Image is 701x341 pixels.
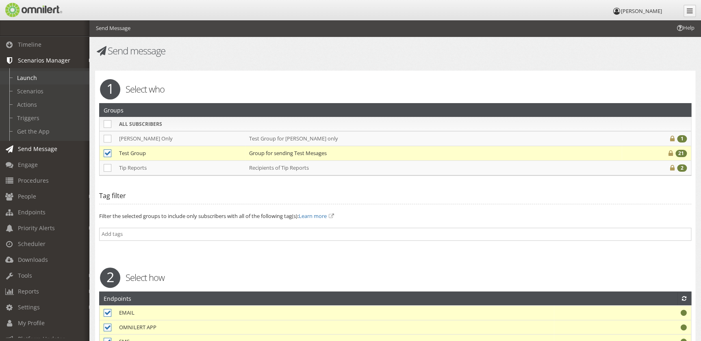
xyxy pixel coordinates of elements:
span: Help [676,24,694,32]
span: Timeline [18,41,41,48]
td: [PERSON_NAME] Only [115,131,245,146]
a: Collapse Menu [684,5,696,17]
h2: Select who [94,83,697,95]
span: Procedures [18,177,49,184]
div: 1 [677,135,687,142]
h2: Groups [104,104,124,117]
a: Learn more [299,212,327,220]
td: Tip Reports [115,160,245,175]
span: Send Message [18,145,57,153]
span: Priority Alerts [18,224,55,232]
span: Settings [18,303,40,311]
p: Filter the selected groups to include only subscribers with all of the following tag(s): [99,212,691,220]
span: Downloads [18,256,48,263]
td: Test Group [115,146,245,160]
i: Private [670,136,675,141]
td: OMNILERT APP [115,320,554,335]
div: 2 [677,164,687,172]
li: Send Message [96,24,130,32]
legend: Tag filter [99,188,691,204]
h2: Endpoints [104,292,131,305]
span: Scheduler [18,240,46,248]
span: Scenarios Manager [18,56,70,64]
h2: Select how [94,271,697,283]
th: ALL SUBSCRIBERS [115,117,245,131]
img: Omnilert [4,3,62,17]
i: Private [670,165,675,170]
span: My Profile [18,319,45,327]
span: 2 [100,268,120,288]
span: Tools [18,272,32,279]
td: EMAIL [115,306,554,320]
span: Reports [18,287,39,295]
input: Add tags [102,230,689,238]
span: Help [18,6,35,13]
span: People [18,192,36,200]
i: Private [668,151,673,156]
i: Working properly. [681,325,687,330]
div: 21 [675,150,687,157]
span: Engage [18,161,38,168]
span: [PERSON_NAME] [621,7,662,15]
td: Test Group for [PERSON_NAME] only [245,131,622,146]
i: Working properly. [681,310,687,315]
span: Endpoints [18,208,46,216]
td: Recipients of Tip Reports [245,160,622,175]
h1: Send message [95,45,390,56]
span: 1 [100,79,120,99]
td: Group for sending Test Mesages [245,146,622,160]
